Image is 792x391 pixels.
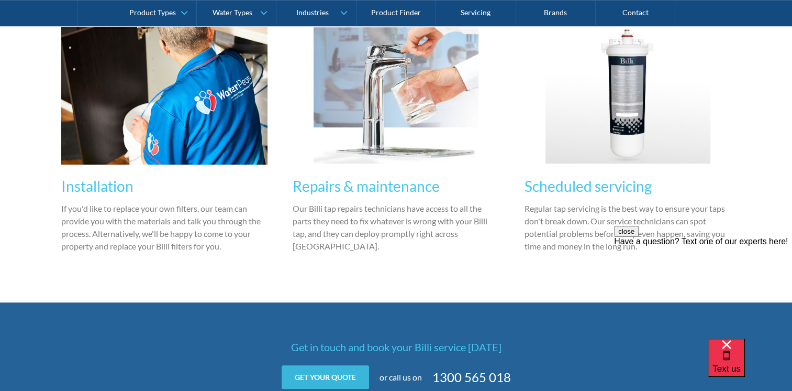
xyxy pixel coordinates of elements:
[282,365,369,389] a: Get your quote
[314,27,478,164] img: Repairs & maintenance
[432,368,511,387] a: 1300 565 018
[61,175,268,197] h3: Installation
[293,202,499,253] p: Our Billi tap repairs technicians have access to all the parts they need to fix whatever is wrong...
[61,202,268,253] p: If you'd like to replace your own filters, our team can provide you with the materials and talk y...
[525,175,731,197] h3: Scheduled servicing
[525,202,731,253] p: Regular tap servicing is the best way to ensure your taps don't break down. Our service technicia...
[213,8,252,17] div: Water Types
[61,27,268,165] img: Installation
[293,175,499,197] h3: Repairs & maintenance
[129,8,176,17] div: Product Types
[545,27,710,164] img: Scheduled servicing
[192,339,600,355] h4: Get in touch and book your Billi service [DATE]
[708,339,792,391] iframe: podium webchat widget bubble
[614,226,792,352] iframe: podium webchat widget prompt
[296,8,329,17] div: Industries
[380,371,422,384] p: or call us on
